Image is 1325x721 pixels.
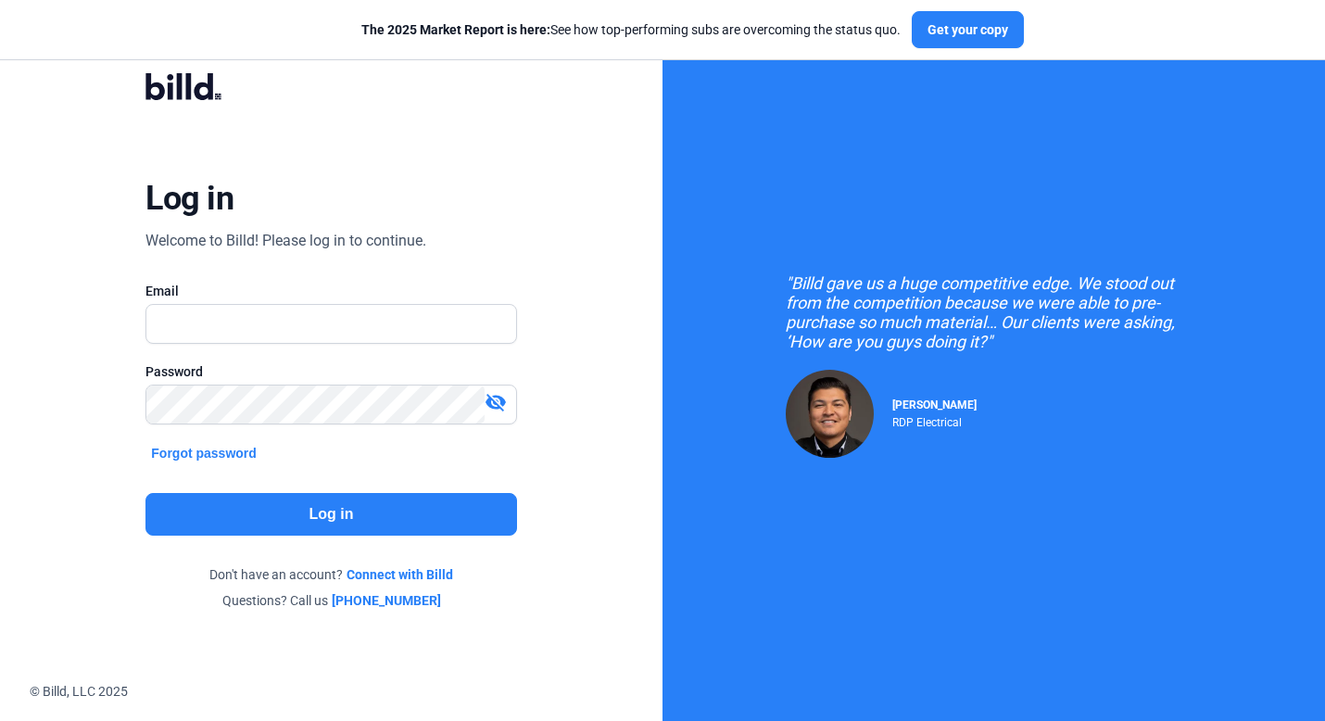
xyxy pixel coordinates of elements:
[145,178,233,219] div: Log in
[145,443,262,463] button: Forgot password
[786,370,874,458] img: Raul Pacheco
[892,398,977,411] span: [PERSON_NAME]
[145,591,516,610] div: Questions? Call us
[892,411,977,429] div: RDP Electrical
[145,230,426,252] div: Welcome to Billd! Please log in to continue.
[332,591,441,610] a: [PHONE_NUMBER]
[145,362,516,381] div: Password
[145,282,516,300] div: Email
[361,20,901,39] div: See how top-performing subs are overcoming the status quo.
[485,391,507,413] mat-icon: visibility_off
[361,22,550,37] span: The 2025 Market Report is here:
[145,493,516,536] button: Log in
[912,11,1024,48] button: Get your copy
[347,565,453,584] a: Connect with Billd
[145,565,516,584] div: Don't have an account?
[786,273,1203,351] div: "Billd gave us a huge competitive edge. We stood out from the competition because we were able to...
